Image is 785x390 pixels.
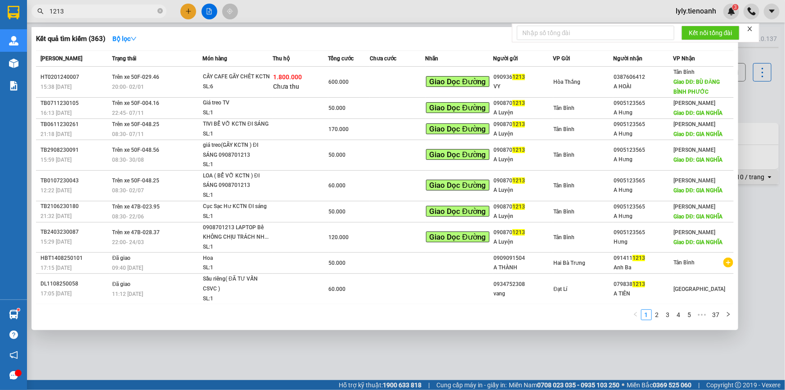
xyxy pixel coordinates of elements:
[40,120,109,129] div: TB0611230261
[40,84,72,90] span: 15:38 [DATE]
[40,176,109,186] div: TB0107230043
[674,131,723,137] span: Giao DĐ: GIA NGHĨA
[426,76,489,87] span: Giao Dọc Đường
[112,255,130,261] span: Đã giao
[203,98,270,108] div: Giá treo TV
[674,204,716,210] span: [PERSON_NAME]
[554,152,575,158] span: Tân Bình
[329,182,346,189] span: 60.000
[112,265,143,271] span: 09:40 [DATE]
[554,126,575,132] span: Tân Bình
[512,177,525,184] span: 1213
[689,28,732,38] span: Kết nối tổng đài
[8,6,19,19] img: logo-vxr
[709,309,723,320] li: 37
[203,254,270,263] div: Hoa
[112,74,159,80] span: Trên xe 50F-029.46
[203,274,270,294] div: Sầu riêng( ĐÃ TƯ VẤN CSVC )
[36,34,105,44] h3: Kết quả tìm kiếm ( 363 )
[112,84,144,90] span: 20:00 - 02/01
[512,74,525,80] span: 1213
[493,237,553,247] div: A Luyện
[652,310,662,320] a: 2
[747,26,753,32] span: close
[329,234,349,240] span: 120.000
[203,263,270,273] div: SL: 1
[613,55,642,62] span: Người nhận
[112,229,160,236] span: Trên xe 47B-028.37
[674,147,716,153] span: [PERSON_NAME]
[493,212,553,221] div: A Luyện
[674,187,723,194] span: Giao DĐ: GIA NGHĨA
[614,108,673,118] div: A Hưng
[614,155,673,164] div: A Hưng
[40,279,109,289] div: DL1108250058
[674,69,695,75] span: Tân Bình
[684,309,695,320] li: 5
[40,110,72,116] span: 16:13 [DATE]
[329,260,346,266] span: 50.000
[674,177,716,184] span: [PERSON_NAME]
[40,187,72,194] span: 12:22 [DATE]
[329,79,349,85] span: 600.000
[512,100,525,106] span: 1213
[652,309,663,320] li: 2
[112,157,144,163] span: 08:30 - 30/08
[614,186,673,195] div: A Hưng
[112,35,137,42] strong: Bộ lọc
[614,82,673,91] div: A HOÀI
[203,171,270,190] div: LOA ( BỂ VỠ KCTN ) ĐI SÁNG 0908701213
[40,227,109,237] div: TB2403230087
[493,263,553,272] div: A THÀNH
[695,309,709,320] span: •••
[9,351,18,359] span: notification
[723,309,734,320] li: Next Page
[112,110,144,116] span: 22:45 - 07/11
[130,36,137,42] span: down
[426,55,439,62] span: Nhãn
[40,254,109,263] div: HBT1408250101
[203,82,270,92] div: SL: 6
[40,145,109,155] div: TB2908230091
[726,312,731,317] span: right
[674,121,716,127] span: [PERSON_NAME]
[112,239,144,245] span: 22:00 - 24/03
[723,309,734,320] button: right
[554,260,586,266] span: Hai Bà Trưng
[614,120,673,129] div: 0905123565
[203,119,270,129] div: TIVI BỂ VỠ KCTN ĐI SÁNG
[674,157,723,163] span: Giao DĐ: GIA NGHĨA
[641,310,651,320] a: 1
[203,108,270,118] div: SL: 1
[614,289,673,299] div: A TIÊN
[614,280,673,289] div: 079838
[512,147,525,153] span: 1213
[370,55,396,62] span: Chưa cước
[673,55,695,62] span: VP Nhận
[112,147,159,153] span: Trên xe 50F-048.56
[614,263,673,272] div: Anh Ba
[49,6,156,16] input: Tìm tên, số ĐT hoặc mã đơn
[710,310,722,320] a: 37
[674,286,726,292] span: [GEOGRAPHIC_DATA]
[614,145,673,155] div: 0905123565
[329,209,346,215] span: 50.000
[493,129,553,139] div: A Luyện
[674,213,723,220] span: Giao DĐ: GIA NGHĨA
[112,100,159,106] span: Trên xe 50F-004.16
[614,73,673,82] div: 0387606412
[630,309,641,320] button: left
[9,331,18,339] span: question-circle
[112,281,130,287] span: Đã giao
[9,310,18,319] img: warehouse-icon
[273,55,290,62] span: Thu hộ
[426,206,489,217] span: Giao Dọc Đường
[112,213,144,220] span: 08:30 - 22/06
[553,55,570,62] span: VP Gửi
[493,254,553,263] div: 0909091504
[329,152,346,158] span: 50.000
[674,229,716,236] span: [PERSON_NAME]
[203,190,270,200] div: SL: 1
[40,290,72,297] span: 17:05 [DATE]
[426,180,489,190] span: Giao Dọc Đường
